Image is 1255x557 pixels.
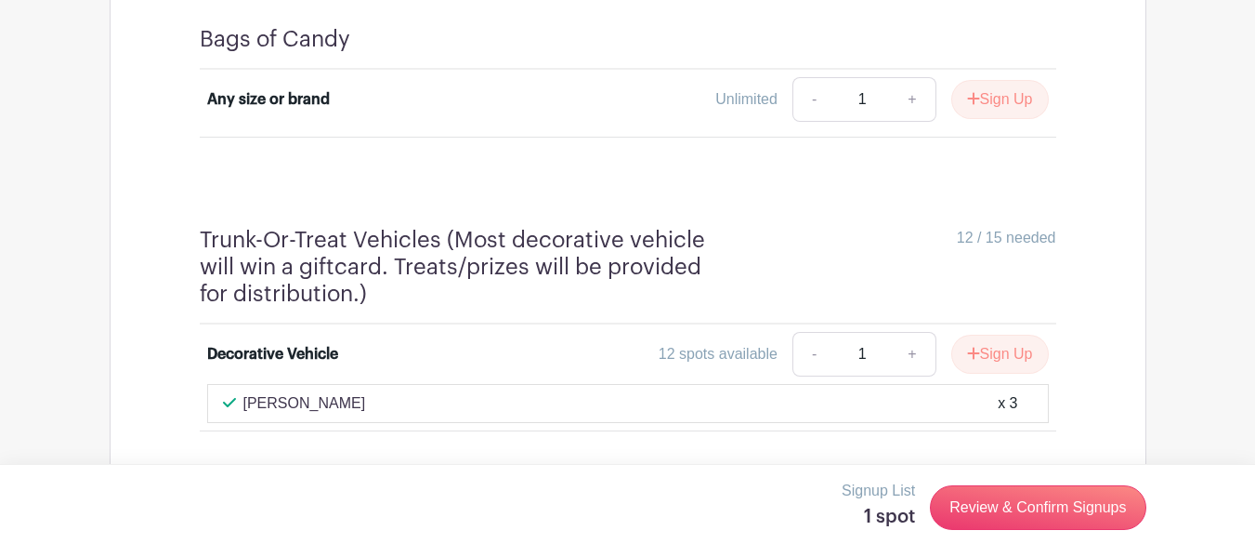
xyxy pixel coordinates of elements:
[207,343,338,365] div: Decorative Vehicle
[200,26,350,53] h4: Bags of Candy
[889,77,935,122] a: +
[998,392,1017,415] div: x 3
[659,343,778,365] div: 12 spots available
[957,227,1056,249] span: 12 / 15 needed
[889,332,935,377] a: +
[243,392,366,415] p: [PERSON_NAME]
[200,227,711,307] h4: Trunk-Or-Treat Vehicles (Most decorative vehicle will win a giftcard. Treats/prizes will be provi...
[930,485,1145,530] a: Review & Confirm Signups
[715,88,778,111] div: Unlimited
[951,80,1049,119] button: Sign Up
[792,332,835,377] a: -
[951,335,1049,374] button: Sign Up
[842,480,915,502] p: Signup List
[842,506,915,528] h5: 1 spot
[207,88,330,111] div: Any size or brand
[792,77,835,122] a: -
